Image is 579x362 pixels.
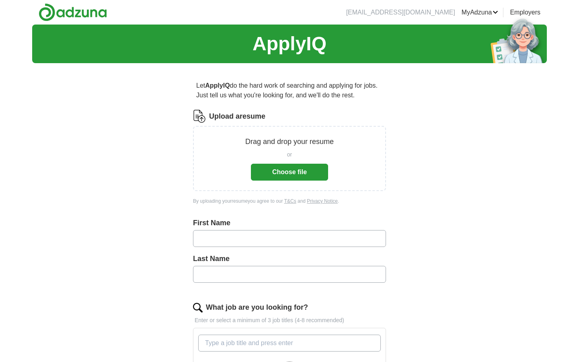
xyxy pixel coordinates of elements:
a: Employers [510,8,540,17]
p: Drag and drop your resume [245,136,334,147]
p: Enter or select a minimum of 3 job titles (4-8 recommended) [193,316,386,325]
span: or [287,150,292,159]
a: MyAdzuna [462,8,499,17]
strong: ApplyIQ [205,82,230,89]
p: Let do the hard work of searching and applying for jobs. Just tell us what you're looking for, an... [193,78,386,103]
label: Last Name [193,253,386,264]
label: Upload a resume [209,111,265,122]
img: Adzuna logo [39,3,107,21]
label: First Name [193,218,386,228]
input: Type a job title and press enter [198,335,381,352]
img: search.png [193,303,203,313]
label: What job are you looking for? [206,302,308,313]
button: Choose file [251,164,328,181]
a: Privacy Notice [307,198,338,204]
h1: ApplyIQ [253,29,326,58]
img: CV Icon [193,110,206,123]
a: T&Cs [284,198,296,204]
li: [EMAIL_ADDRESS][DOMAIN_NAME] [346,8,455,17]
div: By uploading your resume you agree to our and . [193,197,386,205]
